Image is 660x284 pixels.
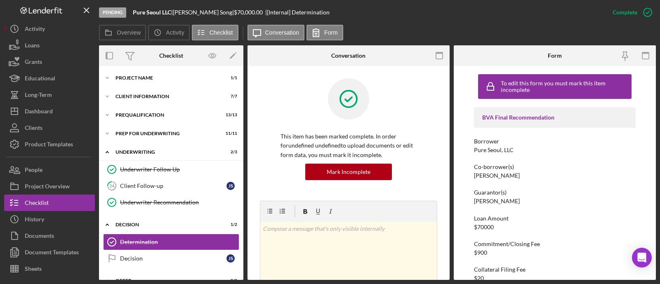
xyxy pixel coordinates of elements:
div: [PERSON_NAME] Song | [173,9,234,16]
div: Loans [25,37,40,56]
label: Overview [117,29,141,36]
div: Guarantor(s) [474,189,636,196]
div: Decision [115,222,217,227]
div: Co-borrower(s) [474,164,636,170]
div: Client Follow-up [120,183,226,189]
div: 13 / 13 [222,113,237,117]
a: People [4,162,95,178]
button: Loans [4,37,95,54]
button: Document Templates [4,244,95,261]
a: Underwriter Recommendation [103,194,239,211]
div: Product Templates [25,136,73,155]
div: Documents [25,228,54,246]
div: Form [548,52,562,59]
div: Educational [25,70,55,89]
div: Determination [120,239,239,245]
div: | [133,9,173,16]
div: Pure Seoul, LLC [474,147,514,153]
div: [PERSON_NAME] [474,172,520,179]
div: Prep for Underwriting [115,131,217,136]
button: Educational [4,70,95,87]
tspan: 24 [109,183,115,188]
button: Long-Term [4,87,95,103]
div: 2 / 3 [222,150,237,155]
button: Dashboard [4,103,95,120]
a: Underwriter Follow Up [103,161,239,178]
div: Mark Incomplete [327,164,370,180]
div: Grants [25,54,42,72]
label: Form [324,29,338,36]
div: 1 / 2 [222,222,237,227]
div: Offer [115,278,217,283]
div: Open Intercom Messenger [632,248,652,268]
div: [PERSON_NAME] [474,198,520,204]
div: J S [226,254,235,263]
div: | [Internal] Determination [265,9,330,16]
div: Long-Term [25,87,52,105]
div: Prequalification [115,113,217,117]
div: Document Templates [25,244,79,263]
div: Project Overview [25,178,70,197]
div: Conversation [331,52,365,59]
button: Product Templates [4,136,95,153]
p: This item has been marked complete. In order for undefined undefined to upload documents or edit ... [280,132,417,160]
div: $70000 [474,224,494,230]
div: Activity [25,21,45,39]
div: Commitment/Closing Fee [474,241,636,247]
div: $900 [474,249,487,256]
div: Decision [120,255,226,262]
div: To edit this form you must mark this item incomplete [501,80,629,93]
button: Checklist [4,195,95,211]
div: 11 / 11 [222,131,237,136]
div: Underwriting [115,150,217,155]
label: Checklist [210,29,233,36]
div: Clients [25,120,42,138]
div: History [25,211,44,230]
a: Determination [103,234,239,250]
div: Complete [613,4,637,21]
div: 7 / 7 [222,94,237,99]
button: Activity [4,21,95,37]
div: Client Information [115,94,217,99]
a: 24Client Follow-upJS [103,178,239,194]
div: 0 / 2 [222,278,237,283]
b: Pure Seoul LLC [133,9,171,16]
div: 1 / 1 [222,75,237,80]
div: Underwriter Recommendation [120,199,239,206]
div: Pending [99,7,126,18]
button: Grants [4,54,95,70]
div: $20 [474,275,484,282]
div: $70,000.00 [234,9,265,16]
button: Mark Incomplete [305,164,392,180]
button: Project Overview [4,178,95,195]
div: Sheets [25,261,42,279]
button: Activity [148,25,189,40]
button: Clients [4,120,95,136]
div: Dashboard [25,103,53,122]
button: History [4,211,95,228]
div: Borrower [474,138,636,145]
div: Checklist [159,52,183,59]
button: Sheets [4,261,95,277]
div: People [25,162,42,180]
div: Underwriter Follow Up [120,166,239,173]
button: Documents [4,228,95,244]
div: Checklist [25,195,49,213]
a: DecisionJS [103,250,239,267]
label: Conversation [265,29,299,36]
div: J S [226,182,235,190]
button: Checklist [192,25,238,40]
